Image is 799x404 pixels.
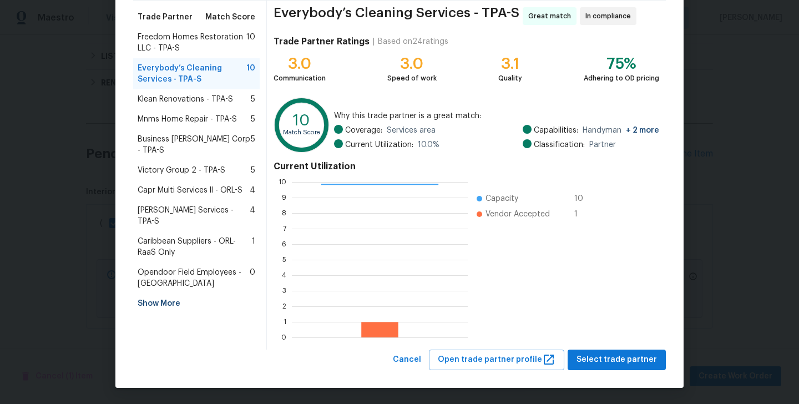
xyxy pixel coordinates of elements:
[283,129,320,135] text: Match Score
[251,94,255,105] span: 5
[345,139,413,150] span: Current Utilization:
[378,36,448,47] div: Based on 24 ratings
[388,350,426,370] button: Cancel
[498,73,522,84] div: Quality
[138,63,246,85] span: Everybody’s Cleaning Services - TPA-S
[574,193,592,204] span: 10
[246,32,255,54] span: 10
[138,267,250,289] span: Opendoor Field Employees - [GEOGRAPHIC_DATA]
[589,139,616,150] span: Partner
[334,110,659,122] span: Why this trade partner is a great match:
[585,11,635,22] span: In compliance
[251,134,255,156] span: 5
[429,350,564,370] button: Open trade partner profile
[282,303,286,310] text: 2
[284,319,286,325] text: 1
[138,114,237,125] span: Mnms Home Repair - TPA-S
[438,353,555,367] span: Open trade partner profile
[293,113,310,128] text: 10
[250,267,255,289] span: 0
[281,334,286,341] text: 0
[138,205,250,227] span: [PERSON_NAME] Services - TPA-S
[282,256,286,263] text: 5
[528,11,575,22] span: Great match
[205,12,255,23] span: Match Score
[282,272,286,279] text: 4
[534,125,578,136] span: Capabilities:
[246,63,255,85] span: 10
[534,139,585,150] span: Classification:
[283,225,286,232] text: 7
[584,58,659,69] div: 75%
[138,134,251,156] span: Business [PERSON_NAME] Corp - TPA-S
[387,73,437,84] div: Speed of work
[568,350,666,370] button: Select trade partner
[282,194,286,201] text: 9
[250,205,255,227] span: 4
[251,165,255,176] span: 5
[274,7,519,25] span: Everybody’s Cleaning Services - TPA-S
[498,58,522,69] div: 3.1
[418,139,439,150] span: 10.0 %
[279,179,286,185] text: 10
[138,165,225,176] span: Victory Group 2 - TPA-S
[138,94,233,105] span: Klean Renovations - TPA-S
[282,241,286,248] text: 6
[584,73,659,84] div: Adhering to OD pricing
[251,114,255,125] span: 5
[370,36,378,47] div: |
[574,209,592,220] span: 1
[626,127,659,134] span: + 2 more
[274,58,326,69] div: 3.0
[133,294,260,314] div: Show More
[138,236,252,258] span: Caribbean Suppliers - ORL-RaaS Only
[274,73,326,84] div: Communication
[274,36,370,47] h4: Trade Partner Ratings
[282,287,286,294] text: 3
[486,193,518,204] span: Capacity
[250,185,255,196] span: 4
[387,58,437,69] div: 3.0
[393,353,421,367] span: Cancel
[486,209,550,220] span: Vendor Accepted
[583,125,659,136] span: Handyman
[138,185,242,196] span: Capr Multi Services ll - ORL-S
[138,32,246,54] span: Freedom Homes Restoration LLC - TPA-S
[274,161,659,172] h4: Current Utilization
[387,125,436,136] span: Services area
[577,353,657,367] span: Select trade partner
[138,12,193,23] span: Trade Partner
[252,236,255,258] span: 1
[345,125,382,136] span: Coverage:
[282,210,286,216] text: 8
